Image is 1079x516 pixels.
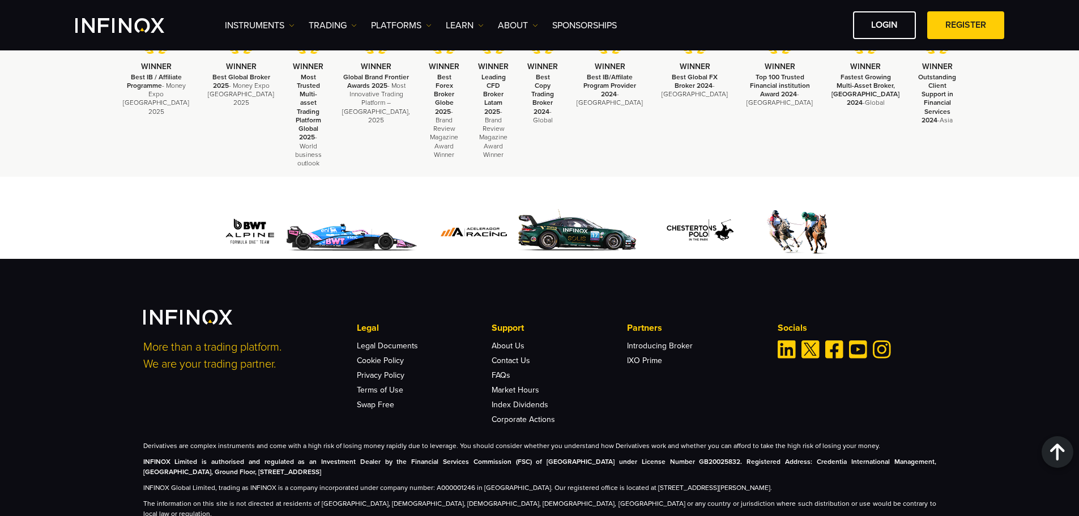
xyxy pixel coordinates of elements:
strong: WINNER [293,62,323,71]
p: Legal [357,321,492,335]
a: Index Dividends [492,400,548,410]
strong: WINNER [429,62,459,71]
strong: Best Copy Trading Broker 2024 [531,73,554,116]
a: Instruments [225,19,295,32]
strong: WINNER [527,62,558,71]
p: - Money Expo [GEOGRAPHIC_DATA] 2025 [208,73,274,108]
strong: Best Global FX Broker 2024 [672,73,718,89]
p: -Asia [918,73,956,125]
a: Linkedin [778,340,796,359]
strong: Global Brand Frontier Awards 2025 [343,73,409,89]
a: Corporate Actions [492,415,555,424]
a: Youtube [849,340,867,359]
p: - Brand Review Magazine Award Winner [478,73,509,159]
strong: Best IB / Affiliate Programme [127,73,182,89]
a: SPONSORSHIPS [552,19,617,32]
strong: Outstanding Client Support in Financial Services 2024 [918,73,956,124]
a: INFINOX Logo [75,18,191,33]
a: Twitter [801,340,820,359]
a: ABOUT [498,19,538,32]
p: -Global [831,73,899,108]
a: Market Hours [492,385,539,395]
strong: Fastest Growing Multi-Asset Broker, [GEOGRAPHIC_DATA] 2024 [831,73,899,107]
a: Instagram [873,340,891,359]
strong: Best IB/Affilate Program Provider 2024 [583,73,636,98]
p: - World business outlook [293,73,323,168]
p: - Global [527,73,558,125]
p: Socials [778,321,936,335]
strong: WINNER [680,62,710,71]
a: IXO Prime [627,356,662,365]
strong: Leading CFD Broker Latam 2025 [481,73,506,116]
strong: WINNER [765,62,795,71]
strong: Best Forex Broker Globe 2025 [434,73,454,116]
p: - Brand Review Magazine Award Winner [429,73,459,159]
p: - Money Expo [GEOGRAPHIC_DATA] 2025 [123,73,189,116]
strong: WINNER [226,62,257,71]
p: - Most Innovative Trading Platform – [GEOGRAPHIC_DATA], 2025 [342,73,410,125]
a: FAQs [492,370,510,380]
strong: Best Global Broker 2025 [212,73,270,89]
a: Introducing Broker [627,341,693,351]
a: PLATFORMS [371,19,432,32]
strong: Top 100 Trusted Financial institution Award 2024 [750,73,810,98]
a: TRADING [309,19,357,32]
a: Legal Documents [357,341,418,351]
a: Learn [446,19,484,32]
p: Support [492,321,626,335]
a: Swap Free [357,400,394,410]
strong: WINNER [361,62,391,71]
a: Terms of Use [357,385,403,395]
strong: WINNER [595,62,625,71]
p: Derivatives are complex instruments and come with a high risk of losing money rapidly due to leve... [143,441,936,451]
p: INFINOX Global Limited, trading as INFINOX is a company incorporated under company number: A00000... [143,483,936,493]
p: -[GEOGRAPHIC_DATA] [747,73,813,108]
strong: WINNER [850,62,881,71]
p: More than a trading platform. We are your trading partner. [143,339,342,373]
a: Contact Us [492,356,530,365]
strong: WINNER [141,62,172,71]
strong: INFINOX Limited is authorised and regulated as an Investment Dealer by the Financial Services Com... [143,458,936,476]
a: Cookie Policy [357,356,404,365]
p: Partners [627,321,762,335]
strong: WINNER [922,62,953,71]
a: LOGIN [853,11,916,39]
strong: Most Trusted Multi-asset Trading Platform Global 2025 [296,73,321,142]
a: REGISTER [927,11,1004,39]
a: Privacy Policy [357,370,404,380]
p: - [GEOGRAPHIC_DATA] [662,73,728,99]
p: - [GEOGRAPHIC_DATA] [577,73,643,108]
strong: WINNER [478,62,509,71]
a: About Us [492,341,524,351]
a: Facebook [825,340,843,359]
